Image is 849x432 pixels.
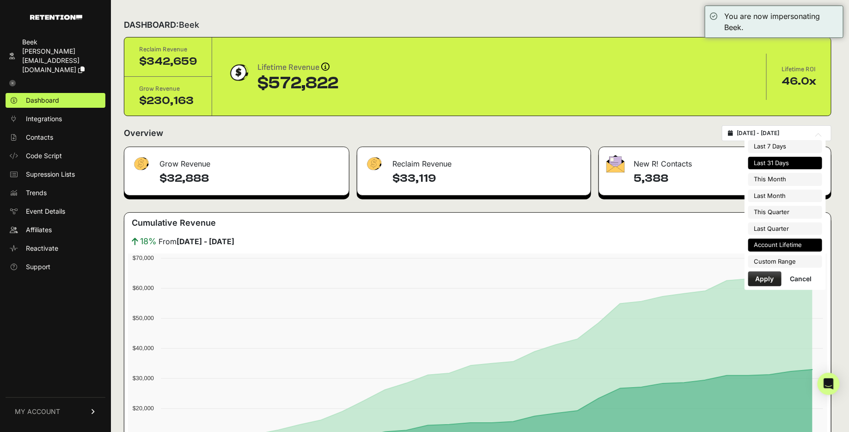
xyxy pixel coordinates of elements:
span: MY ACCOUNT [15,407,60,416]
div: Beek [22,37,102,47]
h2: Overview [124,127,163,140]
li: Last 31 Days [748,157,822,170]
text: $20,000 [133,405,154,412]
div: Reclaim Revenue [357,147,590,175]
span: Event Details [26,207,65,216]
button: Apply [748,272,782,286]
a: Event Details [6,204,105,219]
h4: $33,119 [392,171,583,186]
a: Code Script [6,148,105,163]
span: Affiliates [26,225,52,235]
a: Trends [6,185,105,200]
a: Contacts [6,130,105,145]
a: Reactivate [6,241,105,256]
div: 46.0x [782,74,816,89]
a: Affiliates [6,222,105,237]
div: $230,163 [139,93,197,108]
span: From [159,236,234,247]
img: Retention.com [30,15,82,20]
li: This Month [748,173,822,186]
button: Cancel [783,272,819,286]
img: fa-dollar-13500eef13a19c4ab2b9ed9ad552e47b0d9fc28b02b83b90ba0e00f96d6372e9.png [365,155,383,173]
div: Reclaim Revenue [139,45,197,54]
div: Grow Revenue [139,84,197,93]
li: Account Lifetime [748,239,822,252]
div: You are now impersonating Beek. [724,11,838,33]
li: Custom Range [748,255,822,268]
h3: Cumulative Revenue [132,216,216,229]
div: Lifetime Revenue [257,61,338,74]
h4: $32,888 [159,171,342,186]
h4: 5,388 [634,171,824,186]
img: fa-dollar-13500eef13a19c4ab2b9ed9ad552e47b0d9fc28b02b83b90ba0e00f96d6372e9.png [132,155,150,173]
span: [PERSON_NAME][EMAIL_ADDRESS][DOMAIN_NAME] [22,47,79,74]
div: Open Intercom Messenger [818,373,840,395]
text: $40,000 [133,345,154,352]
li: Last Month [748,190,822,203]
h2: DASHBOARD: [124,19,199,31]
li: Last 7 Days [748,140,822,153]
span: 18% [140,235,157,248]
span: Beek [179,20,199,30]
img: fa-envelope-19ae18322b30453b285274b1b8af3d052b27d846a4fbe8435d1a52b978f639a2.png [606,155,625,173]
span: Dashboard [26,96,59,105]
li: This Quarter [748,206,822,219]
text: $50,000 [133,315,154,321]
span: Trends [26,188,47,197]
span: Supression Lists [26,170,75,179]
div: Lifetime ROI [782,65,816,74]
text: $60,000 [133,284,154,291]
li: Last Quarter [748,222,822,235]
span: Integrations [26,114,62,123]
strong: [DATE] - [DATE] [177,237,234,246]
a: Beek [PERSON_NAME][EMAIL_ADDRESS][DOMAIN_NAME] [6,35,105,77]
div: $342,659 [139,54,197,69]
div: Grow Revenue [124,147,349,175]
a: Support [6,259,105,274]
div: New R! Contacts [599,147,831,175]
span: Code Script [26,151,62,160]
a: Integrations [6,111,105,126]
a: MY ACCOUNT [6,397,105,426]
a: Dashboard [6,93,105,108]
text: $70,000 [133,254,154,261]
span: Contacts [26,133,53,142]
text: $30,000 [133,375,154,382]
span: Support [26,262,50,272]
img: dollar-coin-05c43ed7efb7bc0c12610022525b4bbbb207c7efeef5aecc26f025e68dcafac9.png [227,61,250,84]
a: Supression Lists [6,167,105,182]
div: $572,822 [257,74,338,93]
span: Reactivate [26,244,58,253]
